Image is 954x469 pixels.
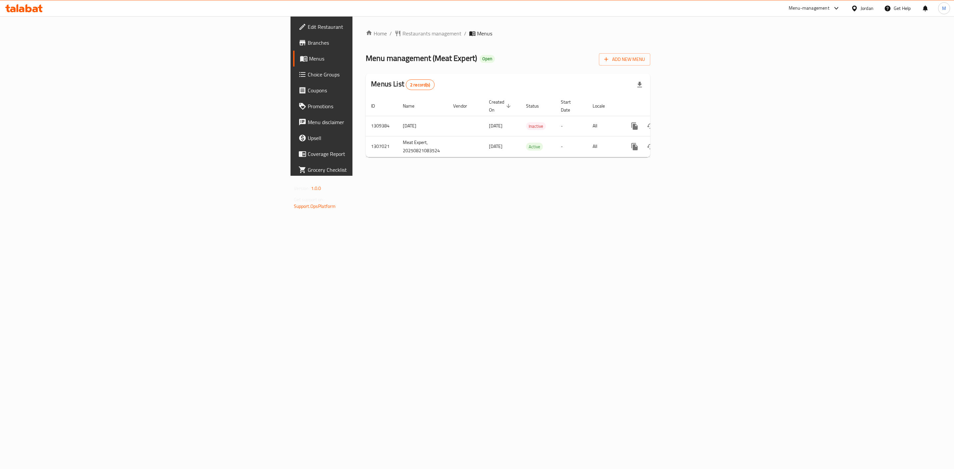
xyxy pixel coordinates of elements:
[293,35,450,51] a: Branches
[861,5,874,12] div: Jordan
[308,102,445,110] span: Promotions
[561,98,579,114] span: Start Date
[293,114,450,130] a: Menu disclaimer
[366,96,696,157] table: enhanced table
[489,142,503,151] span: [DATE]
[489,98,513,114] span: Created On
[627,139,643,155] button: more
[294,184,310,193] span: Version:
[526,143,543,151] span: Active
[627,118,643,134] button: more
[371,102,384,110] span: ID
[942,5,946,12] span: M
[643,139,659,155] button: Change Status
[556,136,587,157] td: -
[293,19,450,35] a: Edit Restaurant
[789,4,829,12] div: Menu-management
[489,121,503,130] span: [DATE]
[480,56,495,62] span: Open
[453,102,476,110] span: Vendor
[308,70,445,78] span: Choice Groups
[403,102,423,110] span: Name
[371,79,434,90] h2: Menus List
[593,102,613,110] span: Locale
[293,98,450,114] a: Promotions
[308,39,445,47] span: Branches
[308,23,445,31] span: Edit Restaurant
[599,53,650,66] button: Add New Menu
[308,134,445,142] span: Upsell
[308,150,445,158] span: Coverage Report
[526,122,546,130] div: Inactive
[311,184,321,193] span: 1.0.0
[632,77,648,93] div: Export file
[556,116,587,136] td: -
[294,195,324,204] span: Get support on:
[308,118,445,126] span: Menu disclaimer
[293,146,450,162] a: Coverage Report
[293,82,450,98] a: Coupons
[526,122,546,130] span: Inactive
[293,67,450,82] a: Choice Groups
[587,136,621,157] td: All
[406,79,435,90] div: Total records count
[464,29,466,37] li: /
[308,166,445,174] span: Grocery Checklist
[294,202,336,211] a: Support.OpsPlatform
[309,55,445,63] span: Menus
[308,86,445,94] span: Coupons
[406,82,434,88] span: 2 record(s)
[366,29,650,37] nav: breadcrumb
[587,116,621,136] td: All
[293,162,450,178] a: Grocery Checklist
[480,55,495,63] div: Open
[477,29,492,37] span: Menus
[604,55,645,64] span: Add New Menu
[621,96,696,116] th: Actions
[643,118,659,134] button: Change Status
[293,130,450,146] a: Upsell
[526,102,548,110] span: Status
[293,51,450,67] a: Menus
